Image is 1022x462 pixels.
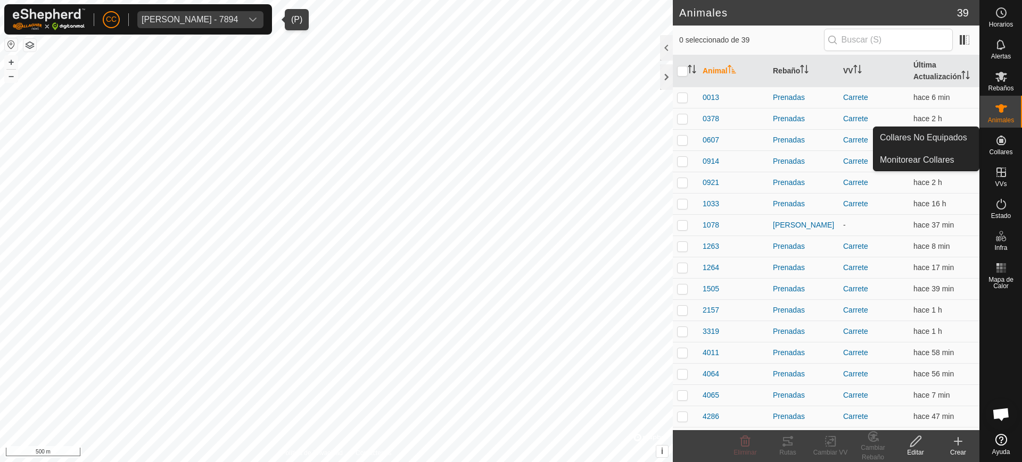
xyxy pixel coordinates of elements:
[703,326,719,337] span: 3319
[769,55,839,87] th: Rebaño
[894,448,937,457] div: Editar
[995,181,1007,187] span: VVs
[703,305,719,316] span: 2157
[773,368,835,380] div: Prenadas
[703,220,719,231] span: 1078
[843,157,868,165] a: Carrete
[703,198,719,209] span: 1033
[843,242,868,250] a: Carrete
[913,391,950,399] span: 1 oct 2025, 12:28
[873,149,979,171] a: Monitorear Collares
[773,390,835,401] div: Prenadas
[703,113,719,124] span: 0378
[913,327,942,335] span: 1 oct 2025, 11:19
[988,117,1014,123] span: Animales
[913,199,946,208] span: 30 sept 2025, 19:49
[773,156,835,167] div: Prenadas
[843,369,868,378] a: Carrete
[688,66,696,75] p-sorticon: Activar para ordenar
[703,241,719,252] span: 1263
[703,368,719,380] span: 4064
[137,11,242,28] span: Hector Higueras Tomas - 7894
[988,85,1013,91] span: Rebaños
[656,446,668,457] button: i
[824,29,953,51] input: Buscar (S)
[913,348,954,357] span: 1 oct 2025, 11:38
[773,305,835,316] div: Prenadas
[773,283,835,295] div: Prenadas
[873,127,979,148] a: Collares No Equipados
[703,283,719,295] span: 1505
[703,390,719,401] span: 4065
[843,412,868,421] a: Carrete
[913,93,950,102] span: 1 oct 2025, 12:30
[773,220,835,231] div: [PERSON_NAME]
[773,177,835,188] div: Prenadas
[991,213,1011,219] span: Estado
[142,15,238,24] div: [PERSON_NAME] - 7894
[703,92,719,103] span: 0013
[773,347,835,358] div: Prenadas
[773,326,835,337] div: Prenadas
[843,348,868,357] a: Carrete
[843,306,868,314] a: Carrete
[957,5,969,21] span: 39
[773,135,835,146] div: Prenadas
[913,221,954,229] span: 1 oct 2025, 11:58
[773,241,835,252] div: Prenadas
[5,38,18,51] button: Restablecer Mapa
[698,55,769,87] th: Animal
[703,262,719,273] span: 1264
[937,448,979,457] div: Crear
[961,72,970,81] p-sorticon: Activar para ordenar
[23,39,36,52] button: Capas del Mapa
[989,21,1013,28] span: Horarios
[843,284,868,293] a: Carrete
[880,131,967,144] span: Collares No Equipados
[913,242,950,250] span: 1 oct 2025, 12:28
[843,178,868,187] a: Carrete
[843,136,868,144] a: Carrete
[843,199,868,208] a: Carrete
[767,448,809,457] div: Rutas
[13,9,85,30] img: Logo Gallagher
[356,448,391,458] a: Contáctenos
[839,55,909,87] th: VV
[242,11,263,28] div: dropdown trigger
[983,276,1019,289] span: Mapa de Calor
[843,114,868,123] a: Carrete
[913,412,954,421] span: 1 oct 2025, 11:49
[913,369,954,378] span: 1 oct 2025, 11:39
[5,70,18,82] button: –
[773,113,835,124] div: Prenadas
[913,178,942,187] span: 1 oct 2025, 10:17
[913,114,942,123] span: 1 oct 2025, 9:37
[913,306,942,314] span: 1 oct 2025, 11:28
[880,154,954,166] span: Monitorear Collares
[909,55,979,87] th: Última Actualización
[728,66,736,75] p-sorticon: Activar para ordenar
[661,447,663,456] span: i
[773,262,835,273] div: Prenadas
[773,92,835,103] div: Prenadas
[913,284,954,293] span: 1 oct 2025, 11:57
[5,56,18,69] button: +
[106,14,117,25] span: CC
[991,53,1011,60] span: Alertas
[773,411,835,422] div: Prenadas
[843,93,868,102] a: Carrete
[843,263,868,272] a: Carrete
[980,430,1022,459] a: Ayuda
[679,6,957,19] h2: Animales
[703,177,719,188] span: 0921
[809,448,852,457] div: Cambiar VV
[994,245,1007,251] span: Infra
[679,35,824,46] span: 0 seleccionado de 39
[843,391,868,399] a: Carrete
[703,156,719,167] span: 0914
[852,443,894,462] div: Cambiar Rebaño
[703,411,719,422] span: 4286
[989,149,1012,155] span: Collares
